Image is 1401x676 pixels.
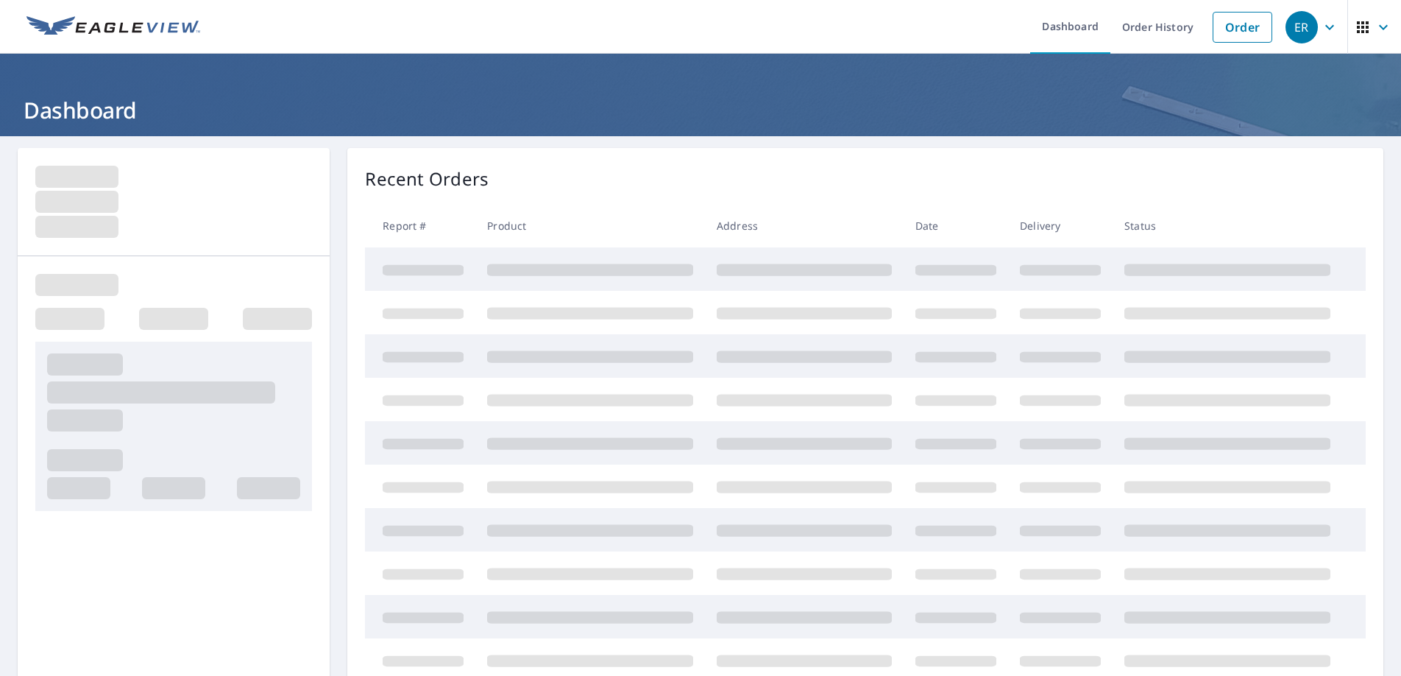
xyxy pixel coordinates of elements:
[1113,204,1342,247] th: Status
[26,16,200,38] img: EV Logo
[365,204,475,247] th: Report #
[1008,204,1113,247] th: Delivery
[904,204,1008,247] th: Date
[705,204,904,247] th: Address
[1213,12,1272,43] a: Order
[365,166,489,192] p: Recent Orders
[1285,11,1318,43] div: ER
[475,204,705,247] th: Product
[18,95,1383,125] h1: Dashboard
